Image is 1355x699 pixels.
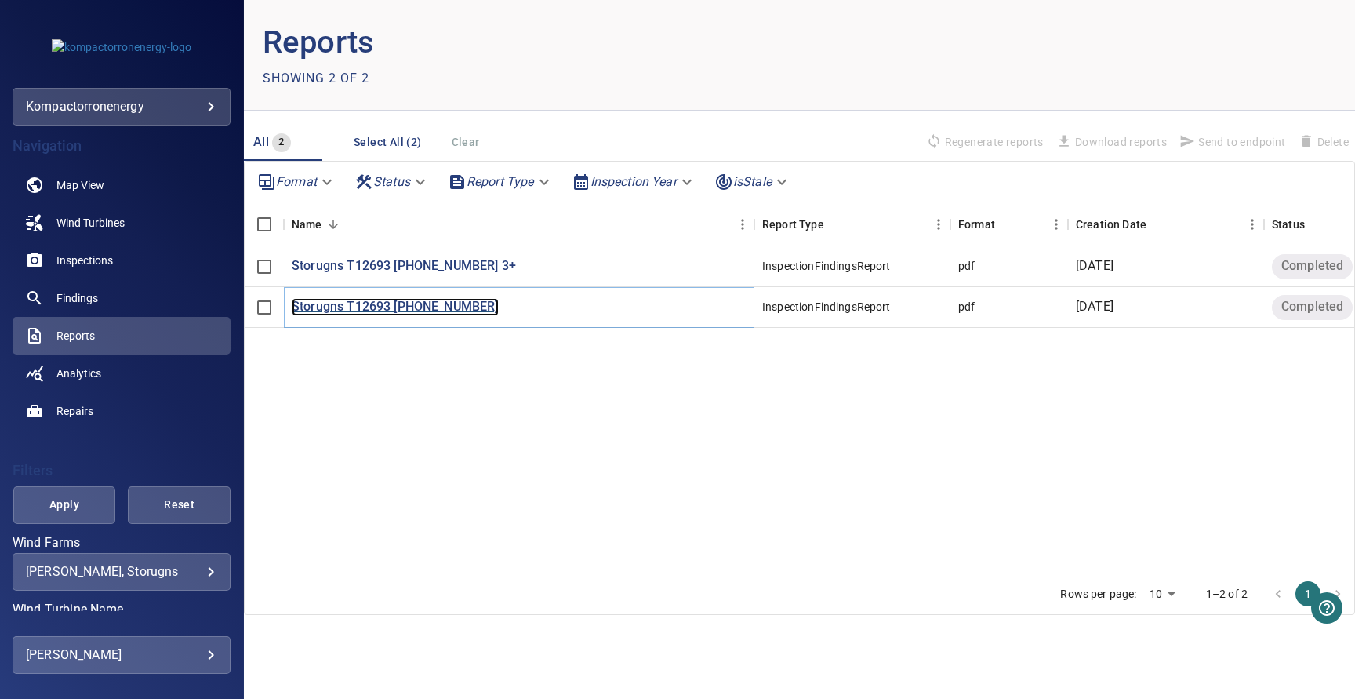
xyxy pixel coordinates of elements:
div: Report Type [762,202,824,246]
div: [PERSON_NAME] [26,643,217,668]
div: [PERSON_NAME], Storugns [26,564,217,579]
div: Format [958,202,995,246]
a: repairs noActive [13,392,231,430]
em: Report Type [467,174,534,189]
div: Format [251,168,342,195]
span: Analytics [56,366,101,381]
h4: Navigation [13,138,231,154]
span: Wind Turbines [56,215,125,231]
div: Report Type [754,202,950,246]
button: Sort [1146,213,1168,235]
div: Format [950,202,1068,246]
a: map noActive [13,166,231,204]
a: inspections noActive [13,242,231,279]
a: Storugns T12693 [PHONE_NUMBER] [292,298,499,316]
button: Sort [1305,213,1327,235]
p: Rows per page: [1060,586,1136,602]
div: Status [1272,202,1305,246]
div: isStale [708,168,797,195]
img: kompactorronenergy-logo [52,39,191,55]
div: Creation Date [1076,202,1146,246]
span: Completed [1272,257,1353,275]
button: Apply [13,486,116,524]
p: Showing 2 of 2 [263,69,369,88]
span: 2 [272,133,290,151]
div: kompactorronenergy [26,94,217,119]
span: Reset [147,495,211,515]
em: Format [276,174,317,189]
div: Report Type [441,168,559,195]
nav: pagination navigation [1263,581,1353,606]
em: isStale [733,174,772,189]
button: Menu [731,213,754,236]
button: Menu [927,213,950,236]
label: Wind Farms [13,537,231,549]
button: Sort [995,213,1017,235]
h4: Filters [13,463,231,479]
label: Wind Turbine Name [13,603,231,616]
button: Reset [128,486,231,524]
span: Apply [33,495,96,515]
div: Wind Farms [13,553,231,591]
span: All [253,134,269,149]
div: Creation Date [1068,202,1264,246]
button: Sort [824,213,846,235]
span: Reports [56,328,95,344]
div: Name [292,202,322,246]
span: Inspections [56,253,113,268]
div: 10 [1143,583,1181,606]
div: InspectionFindingsReport [762,299,891,315]
p: [DATE] [1076,298,1113,316]
button: Select All (2) [347,128,428,157]
span: Repairs [56,403,93,419]
a: windturbines noActive [13,204,231,242]
a: Storugns T12693 [PHONE_NUMBER] 3+ [292,257,516,275]
button: page 1 [1295,581,1320,606]
div: kompactorronenergy [13,88,231,126]
button: Sort [322,213,344,235]
button: Menu [1044,213,1068,236]
button: Menu [1241,213,1264,236]
a: findings noActive [13,279,231,317]
p: [DATE] [1076,257,1113,275]
div: Status [348,168,435,195]
em: Status [373,174,410,189]
a: reports active [13,317,231,355]
div: Name [284,202,754,246]
a: analytics noActive [13,355,231,392]
div: InspectionFindingsReport [762,258,891,274]
p: Reports [263,19,799,66]
span: Map View [56,177,104,193]
div: pdf [958,299,975,315]
span: Findings [56,290,98,306]
span: Completed [1272,298,1353,316]
div: Inspection Year [565,168,702,195]
em: Inspection Year [590,174,677,189]
p: 1–2 of 2 [1206,586,1248,602]
div: pdf [958,258,975,274]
